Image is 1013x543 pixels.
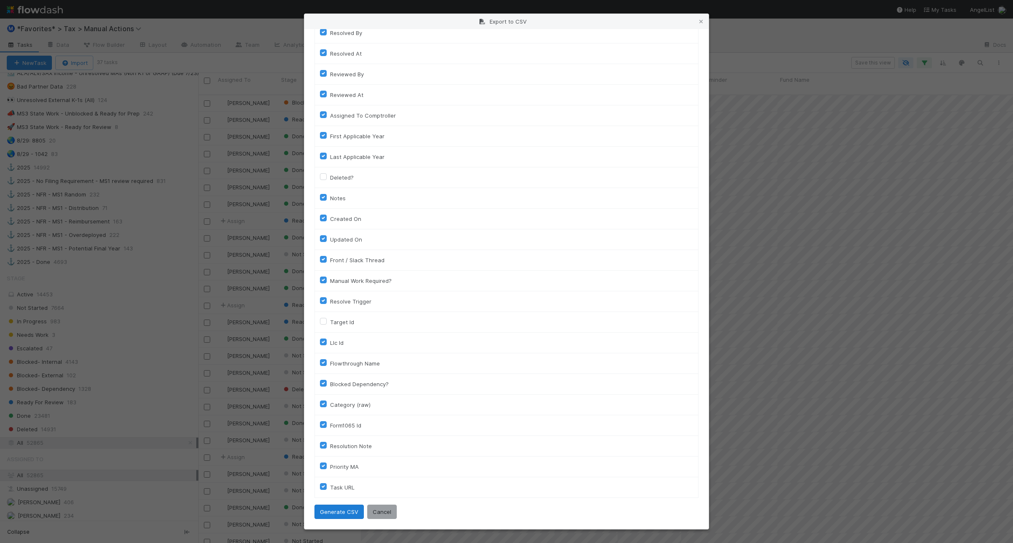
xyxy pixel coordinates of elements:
[330,420,361,430] label: Form1065 Id
[330,255,385,265] label: Front / Slack Thread
[330,172,354,183] label: Deleted?
[330,462,359,472] label: Priority MA
[314,505,364,519] button: Generate CSV
[330,338,344,348] label: Llc Id
[330,48,362,59] label: Resolved At
[330,400,371,410] label: Category (raw)
[304,14,709,29] div: Export to CSV
[330,214,361,224] label: Created On
[330,296,371,306] label: Resolve Trigger
[367,505,397,519] button: Cancel
[330,317,354,327] label: Target Id
[330,358,380,368] label: Flowthrough Name
[330,28,362,38] label: Resolved By
[330,193,346,203] label: Notes
[330,152,385,162] label: Last Applicable Year
[330,276,392,286] label: Manual Work Required?
[330,234,362,245] label: Updated On
[330,379,389,389] label: Blocked Dependency?
[330,69,364,79] label: Reviewed By
[330,131,385,141] label: First Applicable Year
[330,482,355,492] label: Task URL
[330,110,396,121] label: Assigned To Comptroller
[330,90,363,100] label: Reviewed At
[330,441,372,451] label: Resolution Note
